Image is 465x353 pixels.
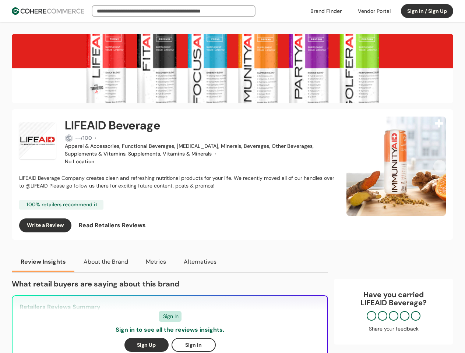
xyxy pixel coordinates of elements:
span: Sign In [163,313,179,320]
p: Sign in to see all the reviews insights. [116,325,224,334]
button: Sign In / Sign Up [401,4,453,18]
img: Cohere Logo [12,7,84,15]
span: · [215,150,216,157]
div: No Location [65,158,94,165]
button: Review Insights [12,252,75,272]
div: Carousel [346,117,446,216]
h2: LIFEAID Beverage [65,117,161,134]
span: Read Retailers Reviews [79,221,146,230]
img: Slide 0 [346,117,446,216]
span: · [95,135,96,141]
span: LIFEAID Beverage Company creates clean and refreshing nutritional products for your life. We rece... [19,175,334,189]
div: Have you carried [341,290,446,307]
p: LIFEAID Beverage ? [341,299,446,307]
button: Alternatives [175,252,225,272]
img: Brand cover image [12,34,453,103]
button: Write a Review [19,218,71,232]
span: Apparel & Accessories, Functional Beverages, [MEDICAL_DATA], Minerals, Beverages, Other Beverages... [65,143,314,157]
button: Sign In [172,338,216,352]
a: Read Retailers Reviews [77,218,146,232]
button: Metrics [137,252,175,272]
div: 100 % retailers recommend it [19,200,103,210]
div: Slide 1 [346,117,446,216]
button: Previous Slide [346,160,359,172]
button: Next Slide [433,160,446,172]
span: -- [75,135,81,141]
button: About the Brand [75,252,137,272]
p: What retail buyers are saying about this brand [12,278,328,289]
span: /100 [81,135,92,141]
button: Sign Up [124,338,169,352]
div: Share your feedback [341,325,446,333]
img: Brand Photo [19,122,56,159]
